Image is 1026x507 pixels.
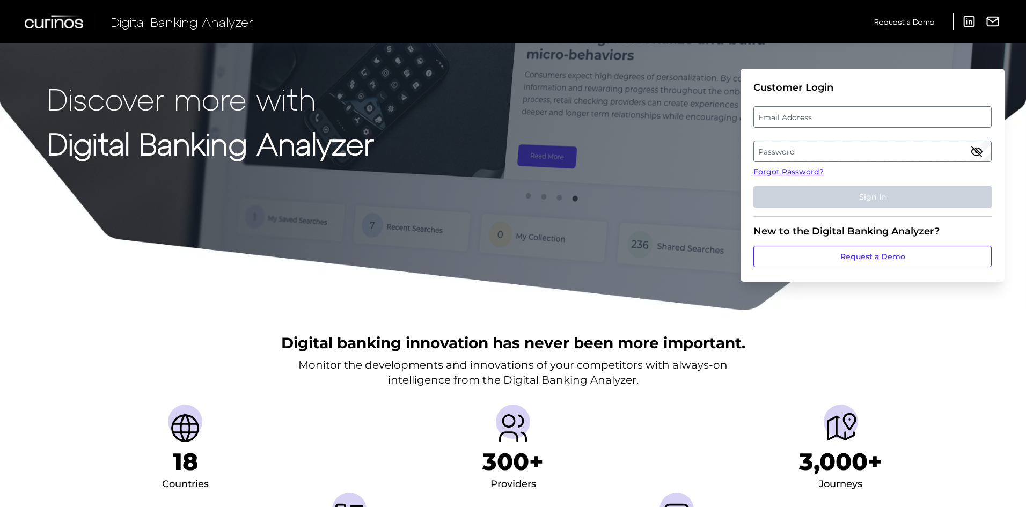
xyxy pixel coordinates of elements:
[162,476,209,493] div: Countries
[25,15,85,28] img: Curinos
[874,17,934,26] span: Request a Demo
[47,82,374,115] p: Discover more with
[168,411,202,445] img: Countries
[799,447,882,476] h1: 3,000+
[753,82,992,93] div: Customer Login
[298,357,728,387] p: Monitor the developments and innovations of your competitors with always-on intelligence from the...
[753,225,992,237] div: New to the Digital Banking Analyzer?
[111,14,253,30] span: Digital Banking Analyzer
[496,411,530,445] img: Providers
[753,166,992,178] a: Forgot Password?
[824,411,858,445] img: Journeys
[874,13,934,31] a: Request a Demo
[173,447,198,476] h1: 18
[482,447,544,476] h1: 300+
[490,476,536,493] div: Providers
[754,107,991,127] label: Email Address
[754,142,991,161] label: Password
[819,476,862,493] div: Journeys
[753,246,992,267] a: Request a Demo
[753,186,992,208] button: Sign In
[281,333,745,353] h2: Digital banking innovation has never been more important.
[47,125,374,161] strong: Digital Banking Analyzer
